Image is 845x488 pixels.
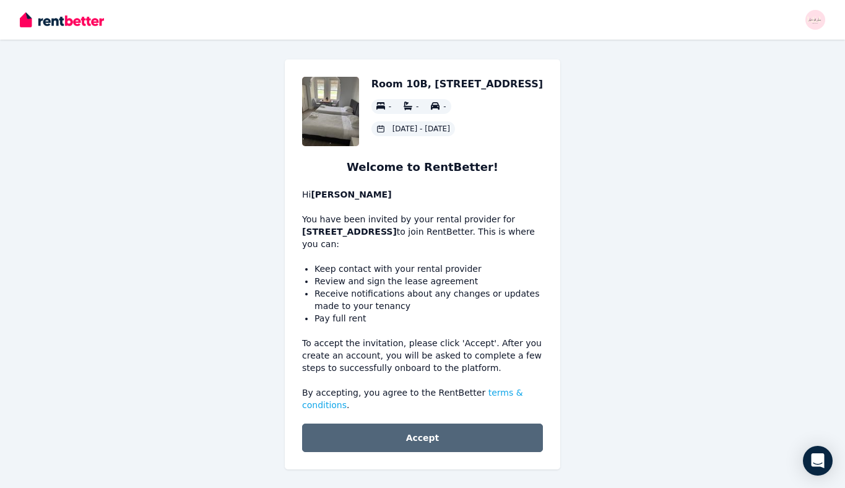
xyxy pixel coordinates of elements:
[314,275,543,287] li: Review and sign the lease agreement
[389,102,391,111] span: -
[803,446,833,476] div: Open Intercom Messenger
[20,11,104,29] img: RentBetter
[302,190,392,199] span: Hi
[443,102,446,111] span: -
[302,388,523,410] a: terms & conditions
[302,386,543,411] p: By accepting, you agree to the RentBetter .
[314,287,543,312] li: Receive notifications about any changes or updates made to your tenancy
[302,337,543,374] p: To accept the invitation, please click 'Accept'. After you create an account, you will be asked t...
[302,227,397,237] b: [STREET_ADDRESS]
[392,124,450,134] span: [DATE] - [DATE]
[302,77,359,146] img: Property Url
[314,263,543,275] li: Keep contact with your rental provider
[314,312,543,325] li: Pay full rent
[302,188,543,250] p: You have been invited by your rental provider for to join RentBetter. This is where you can:
[371,77,543,92] h2: Room 10B, [STREET_ADDRESS]
[311,190,391,199] b: [PERSON_NAME]
[805,10,825,30] img: abbeylhinton@gmail.com
[302,424,543,452] button: Accept
[416,102,418,111] span: -
[302,159,543,176] h1: Welcome to RentBetter!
